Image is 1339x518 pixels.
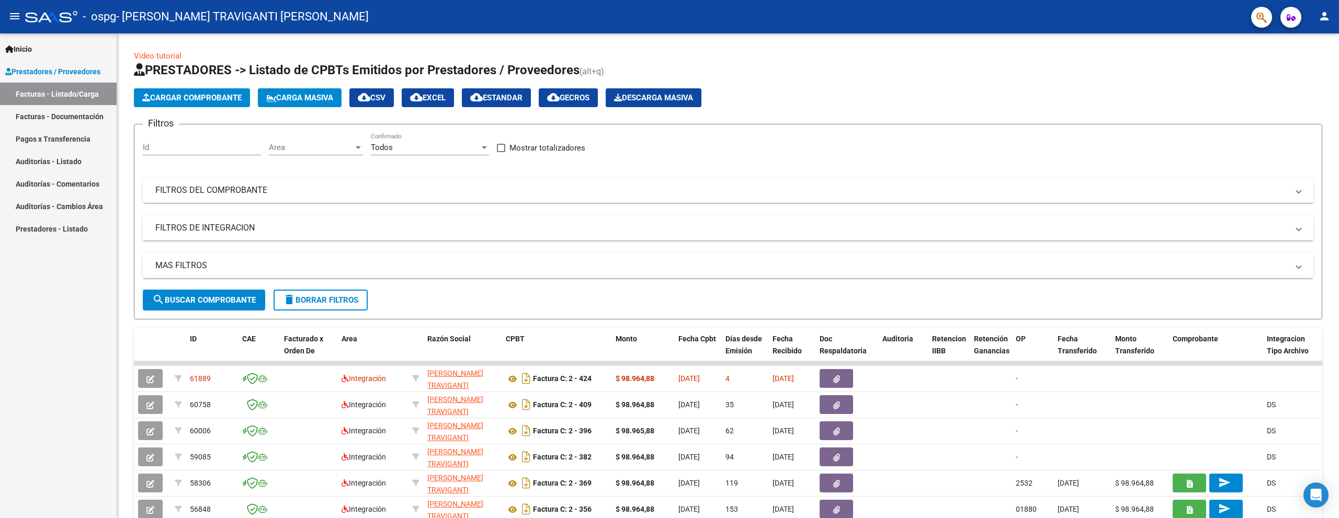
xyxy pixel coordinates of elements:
datatable-header-cell: Integracion Tipo Archivo [1263,328,1320,374]
datatable-header-cell: OP [1012,328,1053,374]
span: DS [1267,453,1276,461]
span: Area [342,335,357,343]
datatable-header-cell: Retención Ganancias [970,328,1012,374]
span: Borrar Filtros [283,295,358,305]
span: CAE [242,335,256,343]
datatable-header-cell: Días desde Emisión [721,328,768,374]
mat-icon: person [1318,10,1331,22]
button: Buscar Comprobante [143,290,265,310]
i: Descargar documento [519,422,533,439]
span: Monto Transferido [1115,335,1154,355]
datatable-header-cell: Razón Social [423,328,502,374]
span: ID [190,335,197,343]
div: 27304361161 [427,367,497,389]
button: Carga Masiva [258,88,342,107]
mat-icon: menu [8,10,21,22]
mat-expansion-panel-header: FILTROS DEL COMPROBANTE [143,178,1313,203]
span: [DATE] [678,505,700,513]
span: [DATE] [678,453,700,461]
span: Fecha Recibido [773,335,802,355]
strong: $ 98.965,88 [616,427,654,435]
span: Doc Respaldatoria [820,335,867,355]
span: Integración [342,374,386,383]
strong: Factura C: 2 - 369 [533,479,592,488]
span: Integración [342,427,386,435]
span: Retencion IIBB [932,335,966,355]
button: Estandar [462,88,531,107]
span: - [PERSON_NAME] TRAVIGANTI [PERSON_NAME] [116,5,369,28]
strong: Factura C: 2 - 409 [533,401,592,409]
span: 119 [725,479,738,487]
strong: Factura C: 2 - 356 [533,505,592,514]
span: DS [1267,505,1276,513]
span: Integración [342,400,386,409]
span: OP [1016,335,1026,343]
span: [PERSON_NAME] TRAVIGANTI [PERSON_NAME] [427,421,483,454]
span: CPBT [506,335,525,343]
span: Area [269,143,354,152]
span: [DATE] [678,479,700,487]
datatable-header-cell: Facturado x Orden De [280,328,337,374]
span: Auditoria [882,335,913,343]
span: $ 98.964,88 [1115,505,1154,513]
span: Monto [616,335,637,343]
span: 56848 [190,505,211,513]
span: Días desde Emisión [725,335,762,355]
span: 60758 [190,400,211,409]
strong: $ 98.964,88 [616,374,654,383]
span: [DATE] [678,400,700,409]
button: EXCEL [402,88,454,107]
mat-expansion-panel-header: FILTROS DE INTEGRACION [143,215,1313,240]
span: DS [1267,427,1276,435]
app-download-masive: Descarga masiva de comprobantes (adjuntos) [606,88,701,107]
span: - [1016,453,1018,461]
span: Integración [342,479,386,487]
span: Retención Ganancias [974,335,1009,355]
mat-icon: cloud_download [470,91,483,103]
span: [DATE] [773,400,794,409]
span: Integracion Tipo Archivo [1267,335,1309,355]
span: Fecha Cpbt [678,335,716,343]
mat-icon: delete [283,293,296,306]
strong: $ 98.964,88 [616,453,654,461]
strong: $ 98.964,88 [616,505,654,513]
datatable-header-cell: Retencion IIBB [928,328,970,374]
mat-icon: cloud_download [358,91,370,103]
span: 61889 [190,374,211,383]
span: Integración [342,453,386,461]
h3: Filtros [143,116,179,131]
div: Open Intercom Messenger [1303,482,1329,508]
datatable-header-cell: Comprobante [1168,328,1263,374]
datatable-header-cell: Auditoria [878,328,928,374]
span: Estandar [470,93,523,102]
datatable-header-cell: Fecha Transferido [1053,328,1111,374]
span: CSV [358,93,385,102]
datatable-header-cell: Monto Transferido [1111,328,1168,374]
span: Inicio [5,43,32,55]
span: [DATE] [678,374,700,383]
span: Todos [371,143,393,152]
span: DS [1267,400,1276,409]
span: 35 [725,400,734,409]
span: 2532 [1016,479,1032,487]
mat-icon: search [152,293,165,306]
span: Descarga Masiva [614,93,693,102]
mat-icon: send [1218,476,1231,489]
span: 01880 [1016,505,1037,513]
span: Mostrar totalizadores [509,142,585,154]
span: [DATE] [773,374,794,383]
mat-icon: send [1218,502,1231,515]
strong: Factura C: 2 - 396 [533,427,592,435]
button: Descarga Masiva [606,88,701,107]
span: 60006 [190,427,211,435]
button: Gecros [539,88,598,107]
mat-icon: cloud_download [410,91,423,103]
span: [DATE] [1058,505,1079,513]
strong: $ 98.964,88 [616,400,654,409]
mat-icon: cloud_download [547,91,560,103]
span: - [1016,400,1018,409]
div: 27304361161 [427,420,497,442]
strong: $ 98.964,88 [616,479,654,487]
span: Comprobante [1173,335,1218,343]
datatable-header-cell: CPBT [502,328,611,374]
